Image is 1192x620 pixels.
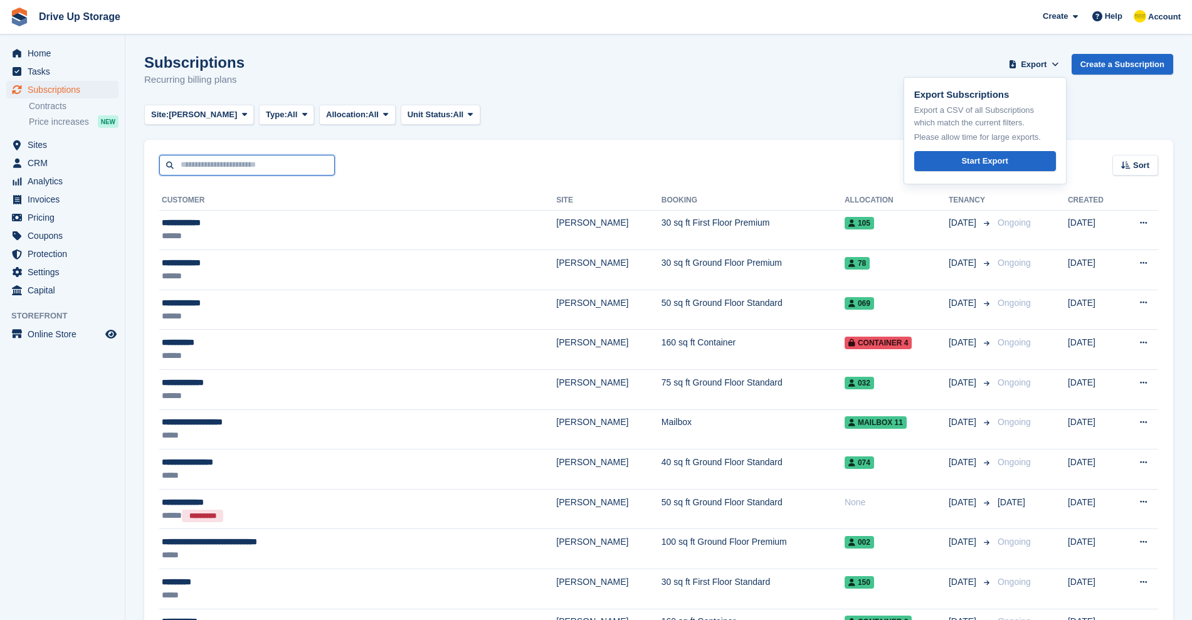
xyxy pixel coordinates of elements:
th: Allocation [845,191,949,211]
td: [PERSON_NAME] [556,250,662,290]
td: 30 sq ft First Floor Premium [662,210,845,250]
a: menu [6,45,119,62]
a: menu [6,191,119,208]
span: Allocation: [326,108,368,121]
span: Price increases [29,116,89,128]
td: [DATE] [1068,250,1120,290]
th: Tenancy [949,191,993,211]
span: [DATE] [949,336,979,349]
td: 30 sq ft Ground Floor Premium [662,250,845,290]
td: [DATE] [1068,370,1120,410]
td: 50 sq ft Ground Floor Standard [662,489,845,529]
span: Ongoing [998,457,1031,467]
button: Unit Status: All [401,105,480,125]
td: 75 sq ft Ground Floor Standard [662,370,845,410]
span: [DATE] [998,497,1025,507]
a: menu [6,325,119,343]
a: Create a Subscription [1072,54,1173,75]
a: Contracts [29,100,119,112]
span: Storefront [11,310,125,322]
span: Mailbox 11 [845,416,907,429]
img: stora-icon-8386f47178a22dfd0bd8f6a31ec36ba5ce8667c1dd55bd0f319d3a0aa187defe.svg [10,8,29,26]
td: [DATE] [1068,569,1120,609]
span: [DATE] [949,575,979,589]
span: Tasks [28,63,103,80]
td: [DATE] [1068,449,1120,490]
span: Ongoing [998,577,1031,587]
span: [DATE] [949,416,979,429]
span: Ongoing [998,377,1031,387]
span: [DATE] [949,297,979,310]
a: menu [6,227,119,244]
span: [DATE] [949,256,979,270]
span: Ongoing [998,258,1031,268]
a: Price increases NEW [29,115,119,129]
span: Subscriptions [28,81,103,98]
span: 105 [845,217,874,229]
td: [PERSON_NAME] [556,290,662,330]
span: 069 [845,297,874,310]
td: 40 sq ft Ground Floor Standard [662,449,845,490]
td: [PERSON_NAME] [556,569,662,609]
span: Help [1105,10,1122,23]
p: Export Subscriptions [914,88,1056,102]
a: Preview store [103,327,119,342]
span: Home [28,45,103,62]
div: NEW [98,115,119,128]
span: All [453,108,464,121]
span: 78 [845,257,870,270]
td: [DATE] [1068,529,1120,569]
span: 074 [845,456,874,469]
span: 032 [845,377,874,389]
td: [PERSON_NAME] [556,330,662,370]
button: Allocation: All [319,105,396,125]
a: menu [6,81,119,98]
span: Unit Status: [408,108,453,121]
span: [DATE] [949,216,979,229]
td: [DATE] [1068,290,1120,330]
td: 50 sq ft Ground Floor Standard [662,290,845,330]
td: [PERSON_NAME] [556,210,662,250]
span: [PERSON_NAME] [169,108,237,121]
span: Coupons [28,227,103,244]
td: [DATE] [1068,330,1120,370]
td: [PERSON_NAME] [556,449,662,490]
td: [DATE] [1068,210,1120,250]
span: CRM [28,154,103,172]
td: 100 sq ft Ground Floor Premium [662,529,845,569]
span: Ongoing [998,537,1031,547]
span: Account [1148,11,1181,23]
th: Created [1068,191,1120,211]
a: Start Export [914,151,1056,172]
span: 002 [845,536,874,549]
p: Please allow time for large exports. [914,131,1056,144]
span: All [287,108,298,121]
span: Settings [28,263,103,281]
a: menu [6,209,119,226]
td: [PERSON_NAME] [556,409,662,449]
span: Invoices [28,191,103,208]
span: [DATE] [949,376,979,389]
button: Export [1006,54,1062,75]
span: Sort [1133,159,1149,172]
span: [DATE] [949,535,979,549]
span: Type: [266,108,287,121]
span: All [368,108,379,121]
span: Ongoing [998,337,1031,347]
img: Crispin Vitoria [1134,10,1146,23]
td: [PERSON_NAME] [556,529,662,569]
span: 150 [845,576,874,589]
span: Sites [28,136,103,154]
span: Ongoing [998,298,1031,308]
span: Pricing [28,209,103,226]
div: None [845,496,949,509]
td: [DATE] [1068,489,1120,529]
td: [PERSON_NAME] [556,370,662,410]
span: [DATE] [949,496,979,509]
div: Start Export [961,155,1008,167]
span: Create [1043,10,1068,23]
a: menu [6,63,119,80]
a: menu [6,263,119,281]
a: Drive Up Storage [34,6,125,27]
p: Recurring billing plans [144,73,245,87]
